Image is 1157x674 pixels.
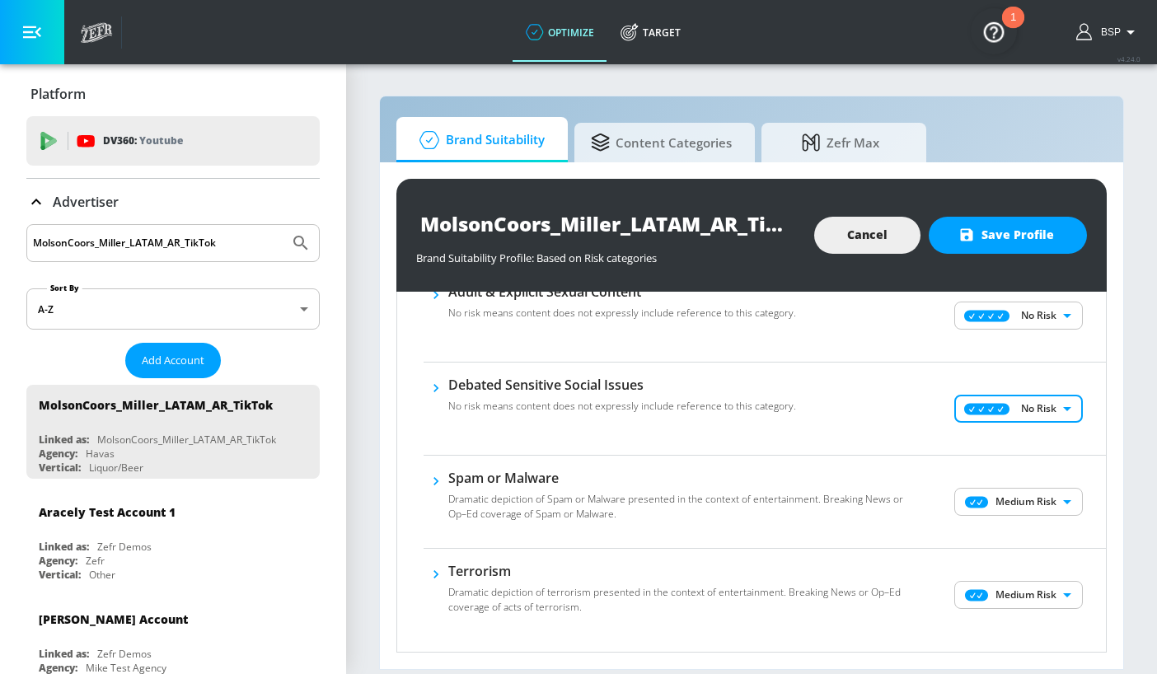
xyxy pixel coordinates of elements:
div: Zefr Demos [97,540,152,554]
a: Target [607,2,694,62]
div: MolsonCoors_Miller_LATAM_AR_TikTokLinked as:MolsonCoors_Miller_LATAM_AR_TikTokAgency:HavasVertica... [26,385,320,479]
p: No Risk [1021,401,1056,416]
p: Youtube [139,132,183,149]
label: Sort By [47,283,82,293]
div: MolsonCoors_Miller_LATAM_AR_TikTok [39,397,273,413]
p: No risk means content does not expressly include reference to this category. [448,399,796,414]
h6: Terrorism [448,562,911,580]
p: Medium Risk [995,587,1056,602]
p: Platform [30,85,86,103]
div: Agency: [39,554,77,568]
div: 1 [1010,17,1016,39]
div: Zefr Demos [97,647,152,661]
div: Havas [86,447,115,461]
div: Agency: [39,447,77,461]
a: optimize [513,2,607,62]
div: MolsonCoors_Miller_LATAM_AR_TikTok [97,433,276,447]
div: Zefr [86,554,105,568]
p: No Risk [1021,308,1056,323]
div: Other [89,568,115,582]
h6: Spam or Malware [448,469,911,487]
span: login as: bsp_linking@zefr.com [1094,26,1121,38]
span: Add Account [142,351,204,370]
div: Adult & Explicit Sexual ContentNo risk means content does not expressly include reference to this... [448,283,796,330]
button: Add Account [125,343,221,378]
button: Save Profile [929,217,1087,254]
div: Platform [26,71,320,117]
div: Spam or MalwareDramatic depiction of Spam or Malware presented in the context of entertainment. B... [448,469,911,531]
div: Brand Suitability Profile: Based on Risk categories [416,242,798,265]
div: [PERSON_NAME] Account [39,611,188,627]
span: v 4.24.0 [1117,54,1141,63]
div: DV360: Youtube [26,116,320,166]
div: Linked as: [39,647,89,661]
span: Zefr Max [778,123,903,162]
button: BSP [1076,22,1141,42]
button: Cancel [814,217,920,254]
p: Dramatic depiction of Spam or Malware presented in the context of entertainment. Breaking News or... [448,492,911,522]
div: Linked as: [39,433,89,447]
p: DV360: [103,132,183,150]
div: Vertical: [39,568,81,582]
div: Aracely Test Account 1Linked as:Zefr DemosAgency:ZefrVertical:Other [26,492,320,586]
span: Cancel [847,225,888,246]
p: Medium Risk [995,494,1056,509]
div: Linked as: [39,540,89,554]
h6: Debated Sensitive Social Issues [448,376,796,394]
div: Aracely Test Account 1 [39,504,176,520]
span: Save Profile [962,225,1054,246]
span: Content Categories [591,123,732,162]
h6: Adult & Explicit Sexual Content [448,283,796,301]
p: Advertiser [53,193,119,211]
div: TerrorismDramatic depiction of terrorism presented in the context of entertainment. Breaking News... [448,562,911,625]
div: A-Z [26,288,320,330]
p: Dramatic depiction of terrorism presented in the context of entertainment. Breaking News or Op–Ed... [448,585,911,615]
div: Advertiser [26,179,320,225]
div: Liquor/Beer [89,461,143,475]
span: Brand Suitability [413,120,545,160]
input: Search by name [33,232,283,254]
button: Open Resource Center, 1 new notification [971,8,1017,54]
button: Submit Search [283,225,319,261]
div: Debated Sensitive Social IssuesNo risk means content does not expressly include reference to this... [448,376,796,424]
div: Vertical: [39,461,81,475]
p: No risk means content does not expressly include reference to this category. [448,306,796,321]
